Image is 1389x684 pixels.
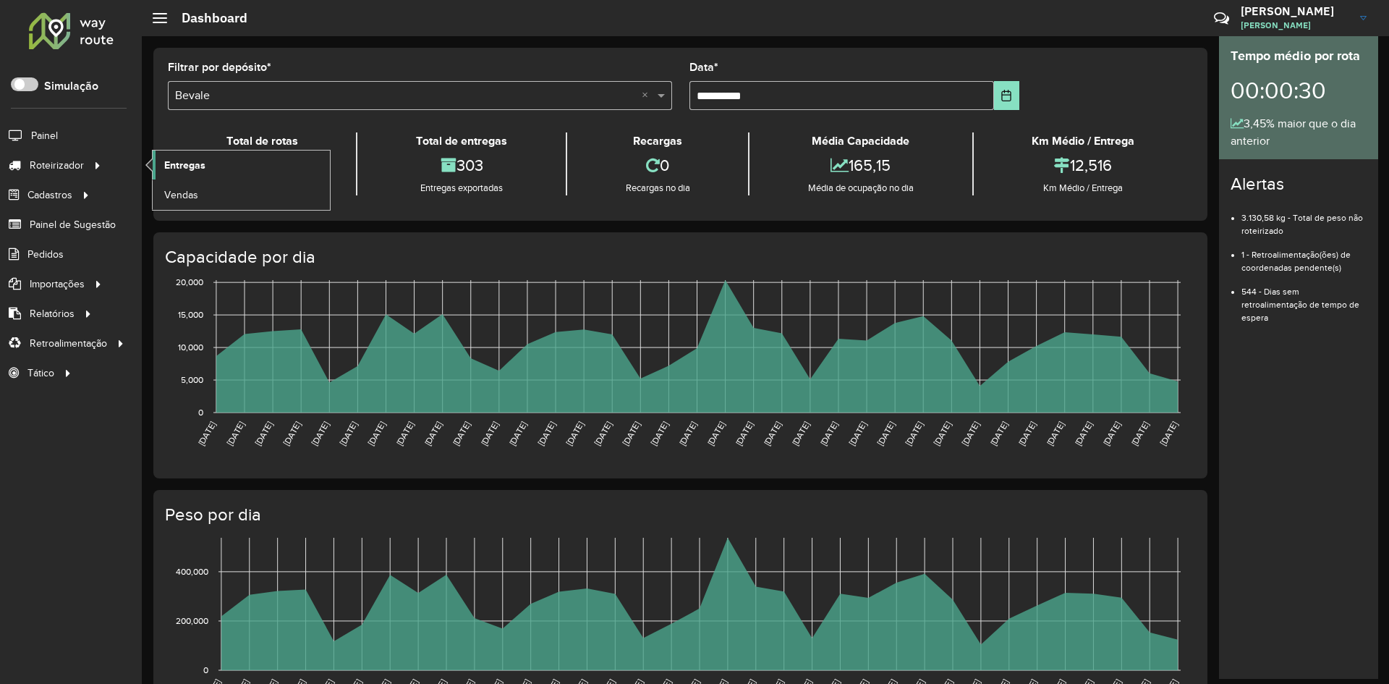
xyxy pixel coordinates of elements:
span: Relatórios [30,306,75,321]
div: 303 [361,150,561,181]
text: [DATE] [790,420,811,447]
span: [PERSON_NAME] [1241,19,1349,32]
text: 15,000 [178,310,203,319]
div: Críticas? Dúvidas? Elogios? Sugestões? Entre em contato conosco! [1041,4,1192,43]
span: Cadastros [27,187,72,203]
div: 165,15 [753,150,968,181]
span: Pedidos [27,247,64,262]
text: 10,000 [178,342,203,352]
text: [DATE] [224,420,245,447]
span: Entregas [164,158,205,173]
text: [DATE] [960,420,981,447]
text: [DATE] [875,420,896,447]
text: [DATE] [281,420,302,447]
h4: Capacidade por dia [165,247,1193,268]
label: Filtrar por depósito [168,59,271,76]
text: [DATE] [649,420,670,447]
button: Choose Date [994,81,1019,110]
text: [DATE] [564,420,585,447]
div: 0 [571,150,744,181]
text: [DATE] [592,420,613,447]
div: Total de rotas [171,132,352,150]
text: [DATE] [451,420,472,447]
a: Vendas [153,180,330,209]
text: [DATE] [818,420,839,447]
text: [DATE] [422,420,443,447]
h4: Alertas [1231,174,1367,195]
li: 3.130,58 kg - Total de peso não roteirizado [1241,200,1367,237]
text: [DATE] [705,420,726,447]
text: [DATE] [904,420,925,447]
text: [DATE] [847,420,868,447]
text: [DATE] [1129,420,1150,447]
div: 3,45% maior que o dia anterior [1231,115,1367,150]
text: [DATE] [1158,420,1179,447]
h4: Peso por dia [165,504,1193,525]
text: [DATE] [1045,420,1066,447]
a: Contato Rápido [1206,3,1237,34]
text: 200,000 [176,616,208,625]
text: [DATE] [677,420,698,447]
text: [DATE] [932,420,953,447]
span: Clear all [642,87,654,104]
div: Média Capacidade [753,132,968,150]
h3: [PERSON_NAME] [1241,4,1349,18]
text: [DATE] [1073,420,1094,447]
label: Data [689,59,718,76]
span: Painel de Sugestão [30,217,116,232]
text: [DATE] [988,420,1009,447]
li: 1 - Retroalimentação(ões) de coordenadas pendente(s) [1241,237,1367,274]
a: Entregas [153,151,330,180]
div: 00:00:30 [1231,66,1367,115]
text: 400,000 [176,567,208,576]
text: [DATE] [1101,420,1122,447]
text: 20,000 [176,277,203,287]
div: Km Médio / Entrega [977,181,1189,195]
div: Total de entregas [361,132,561,150]
text: [DATE] [310,420,331,447]
text: [DATE] [507,420,528,447]
text: [DATE] [394,420,415,447]
text: [DATE] [762,420,783,447]
div: Média de ocupação no dia [753,181,968,195]
span: Tático [27,366,54,381]
div: Entregas exportadas [361,181,561,195]
span: Vendas [164,187,198,203]
text: 0 [203,665,208,675]
text: [DATE] [479,420,500,447]
li: 544 - Dias sem retroalimentação de tempo de espera [1241,274,1367,324]
label: Simulação [44,77,98,95]
text: 5,000 [181,375,203,384]
h2: Dashboard [167,10,247,26]
text: [DATE] [366,420,387,447]
div: Recargas no dia [571,181,744,195]
span: Painel [31,128,58,143]
text: [DATE] [1016,420,1037,447]
text: [DATE] [253,420,274,447]
text: [DATE] [536,420,557,447]
text: [DATE] [338,420,359,447]
div: 12,516 [977,150,1189,181]
span: Retroalimentação [30,336,107,351]
span: Importações [30,276,85,292]
text: [DATE] [196,420,217,447]
div: Km Médio / Entrega [977,132,1189,150]
text: [DATE] [621,420,642,447]
text: [DATE] [734,420,755,447]
div: Tempo médio por rota [1231,46,1367,66]
div: Recargas [571,132,744,150]
text: 0 [198,408,203,417]
span: Roteirizador [30,158,84,173]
